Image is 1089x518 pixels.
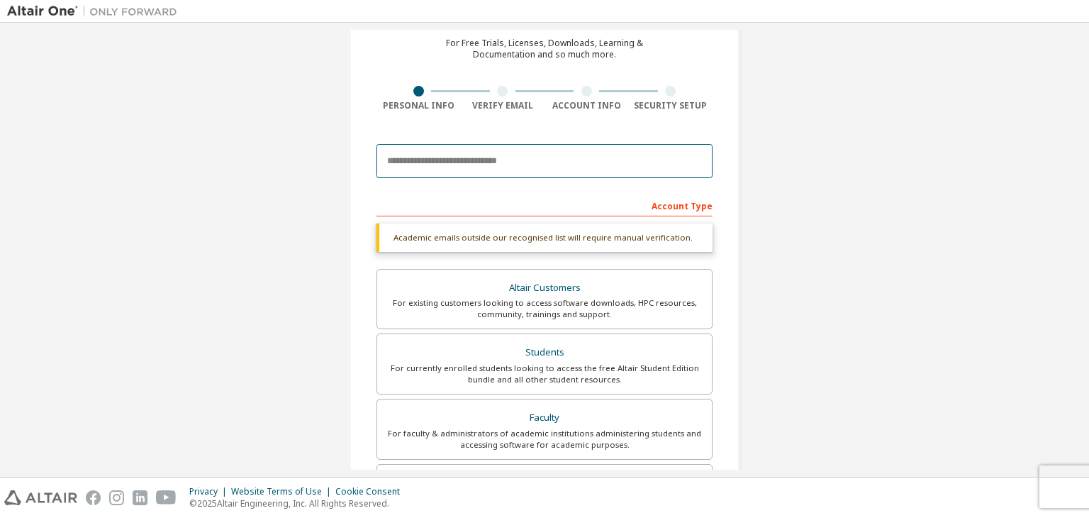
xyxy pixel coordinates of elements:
[386,363,703,385] div: For currently enrolled students looking to access the free Altair Student Edition bundle and all ...
[386,343,703,363] div: Students
[86,490,101,505] img: facebook.svg
[386,408,703,428] div: Faculty
[156,490,177,505] img: youtube.svg
[461,100,545,111] div: Verify Email
[189,497,408,509] p: © 2025 Altair Engineering, Inc. All Rights Reserved.
[109,490,124,505] img: instagram.svg
[189,486,231,497] div: Privacy
[231,486,335,497] div: Website Terms of Use
[7,4,184,18] img: Altair One
[376,194,713,216] div: Account Type
[446,38,643,60] div: For Free Trials, Licenses, Downloads, Learning & Documentation and so much more.
[335,486,408,497] div: Cookie Consent
[629,100,713,111] div: Security Setup
[386,278,703,298] div: Altair Customers
[133,490,147,505] img: linkedin.svg
[4,490,77,505] img: altair_logo.svg
[376,100,461,111] div: Personal Info
[376,224,713,252] div: Academic emails outside our recognised list will require manual verification.
[386,428,703,451] div: For faculty & administrators of academic institutions administering students and accessing softwa...
[544,100,629,111] div: Account Info
[386,297,703,320] div: For existing customers looking to access software downloads, HPC resources, community, trainings ...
